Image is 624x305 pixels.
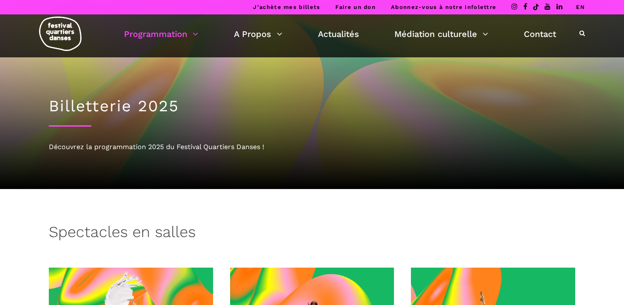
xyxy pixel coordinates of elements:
[124,27,198,41] a: Programmation
[49,223,196,244] h3: Spectacles en salles
[524,27,556,41] a: Contact
[394,27,488,41] a: Médiation culturelle
[39,17,82,51] img: logo-fqd-med
[335,4,376,10] a: Faire un don
[49,141,575,152] div: Découvrez la programmation 2025 du Festival Quartiers Danses !
[234,27,282,41] a: A Propos
[391,4,496,10] a: Abonnez-vous à notre infolettre
[49,97,575,116] h1: Billetterie 2025
[576,4,585,10] a: EN
[318,27,359,41] a: Actualités
[253,4,320,10] a: J’achète mes billets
